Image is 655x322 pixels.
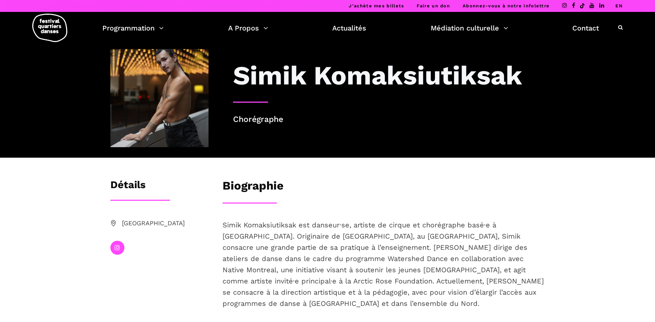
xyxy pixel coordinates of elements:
[110,241,124,255] a: instagram
[228,22,268,34] a: A Propos
[102,22,164,34] a: Programmation
[233,113,545,126] p: Chorégraphe
[572,22,599,34] a: Contact
[417,3,450,8] a: Faire un don
[431,22,508,34] a: Médiation culturelle
[110,179,145,196] h3: Détails
[122,218,209,228] span: [GEOGRAPHIC_DATA]
[463,3,550,8] a: Abonnez-vous à notre infolettre
[223,179,284,196] h3: Biographie
[332,22,366,34] a: Actualités
[233,60,522,91] h3: Simik Komaksiutiksak
[615,3,623,8] a: EN
[32,14,67,42] img: logo-fqd-med
[349,3,404,8] a: J’achète mes billets
[110,49,209,147] img: Copie de IMG_1619 – Keenan Komaksiutiksak (1)
[223,221,544,308] span: Simik Komaksiutiksak est danseur·se, artiste de cirque et chorégraphe basé·e à [GEOGRAPHIC_DATA]....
